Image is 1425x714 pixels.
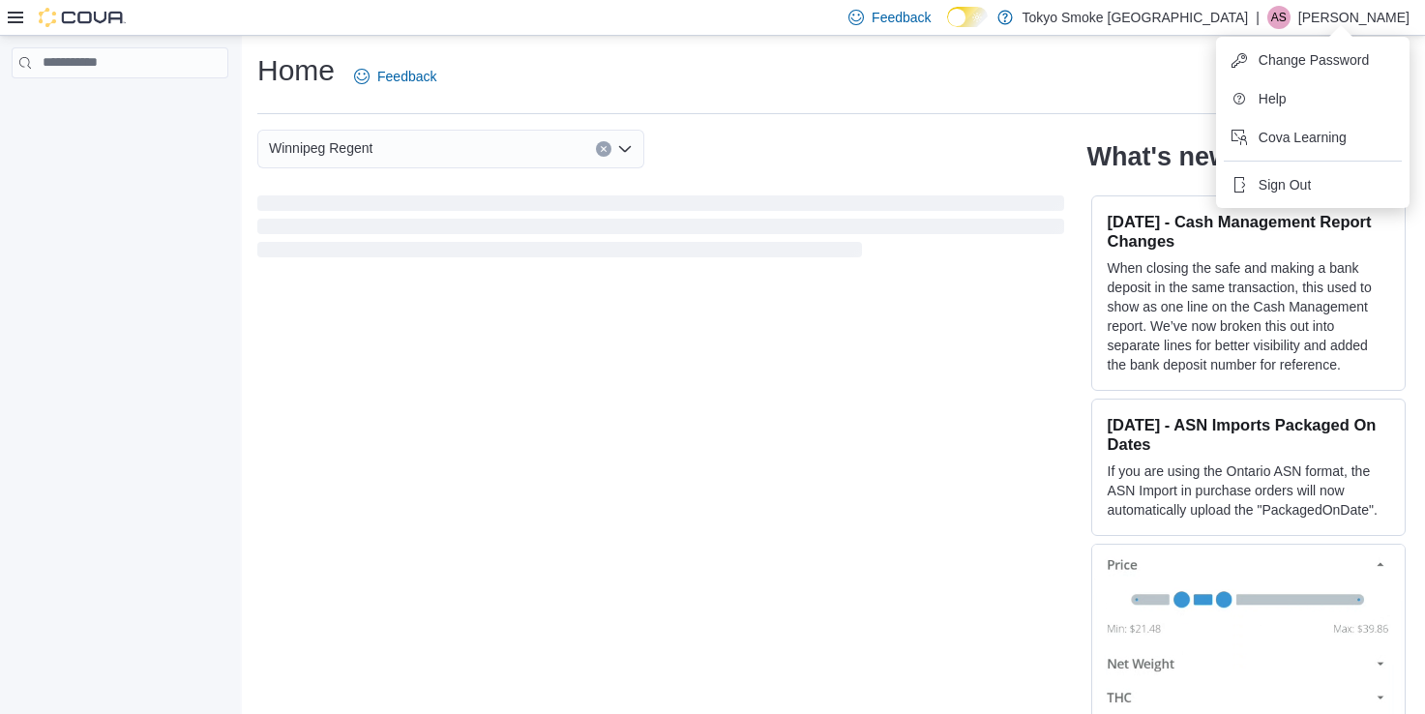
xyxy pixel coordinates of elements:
button: Change Password [1224,45,1402,75]
span: Cova Learning [1259,128,1347,147]
h2: What's new [1087,141,1230,172]
nav: Complex example [12,82,228,129]
span: Change Password [1259,50,1369,70]
h3: [DATE] - Cash Management Report Changes [1108,212,1389,251]
span: Feedback [872,8,931,27]
a: Feedback [346,57,444,96]
div: Ashlee Swarath [1267,6,1291,29]
p: | [1256,6,1260,29]
button: Help [1224,83,1402,114]
h1: Home [257,51,335,90]
p: [PERSON_NAME] [1298,6,1410,29]
p: Tokyo Smoke [GEOGRAPHIC_DATA] [1023,6,1249,29]
img: Cova [39,8,126,27]
input: Dark Mode [947,7,988,27]
button: Open list of options [617,141,633,157]
span: Dark Mode [947,27,948,28]
span: AS [1271,6,1287,29]
span: Sign Out [1259,175,1311,194]
span: Loading [257,199,1064,261]
span: Winnipeg Regent [269,136,372,160]
p: If you are using the Ontario ASN format, the ASN Import in purchase orders will now automatically... [1108,461,1389,520]
p: When closing the safe and making a bank deposit in the same transaction, this used to show as one... [1108,258,1389,374]
button: Clear input [596,141,611,157]
span: Feedback [377,67,436,86]
button: Sign Out [1224,169,1402,200]
h3: [DATE] - ASN Imports Packaged On Dates [1108,415,1389,454]
button: Cova Learning [1224,122,1402,153]
span: Help [1259,89,1287,108]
